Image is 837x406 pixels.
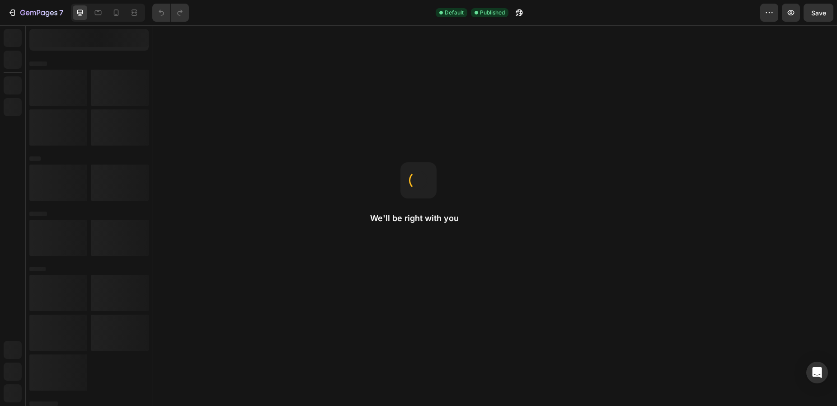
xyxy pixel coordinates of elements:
[370,213,467,224] h2: We'll be right with you
[811,9,826,17] span: Save
[4,4,67,22] button: 7
[480,9,505,17] span: Published
[804,4,833,22] button: Save
[445,9,464,17] span: Default
[152,4,189,22] div: Undo/Redo
[59,7,63,18] p: 7
[806,362,828,383] div: Open Intercom Messenger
